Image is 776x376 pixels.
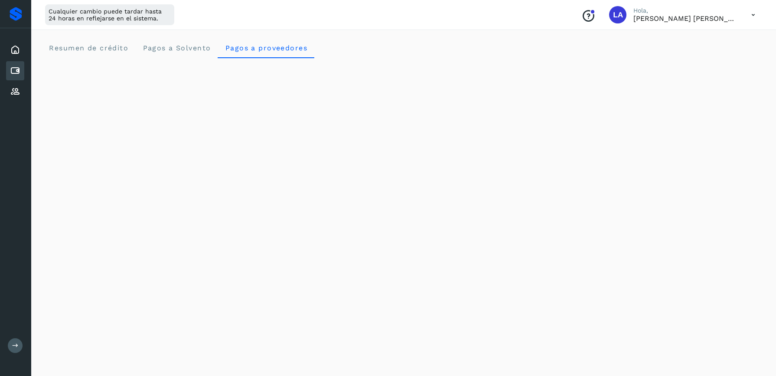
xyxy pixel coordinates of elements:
[49,44,128,52] span: Resumen de crédito
[6,40,24,59] div: Inicio
[6,82,24,101] div: Proveedores
[6,61,24,80] div: Cuentas por pagar
[633,14,737,23] p: Luis Alfonso García Lugo
[225,44,307,52] span: Pagos a proveedores
[142,44,211,52] span: Pagos a Solvento
[45,4,174,25] div: Cualquier cambio puede tardar hasta 24 horas en reflejarse en el sistema.
[633,7,737,14] p: Hola,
